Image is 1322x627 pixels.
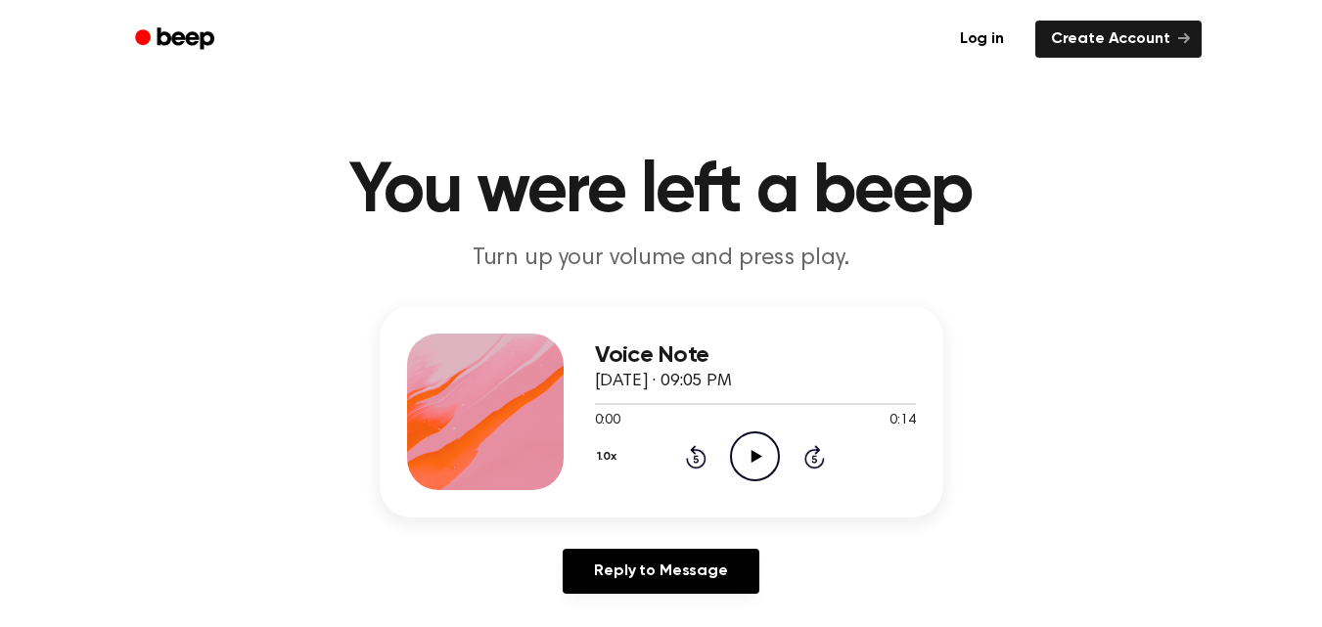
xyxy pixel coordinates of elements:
[160,157,1162,227] h1: You were left a beep
[595,411,620,431] span: 0:00
[940,17,1024,62] a: Log in
[121,21,232,59] a: Beep
[889,411,915,431] span: 0:14
[1035,21,1202,58] a: Create Account
[595,373,732,390] span: [DATE] · 09:05 PM
[595,440,624,473] button: 1.0x
[286,243,1037,275] p: Turn up your volume and press play.
[595,342,916,369] h3: Voice Note
[563,549,758,594] a: Reply to Message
